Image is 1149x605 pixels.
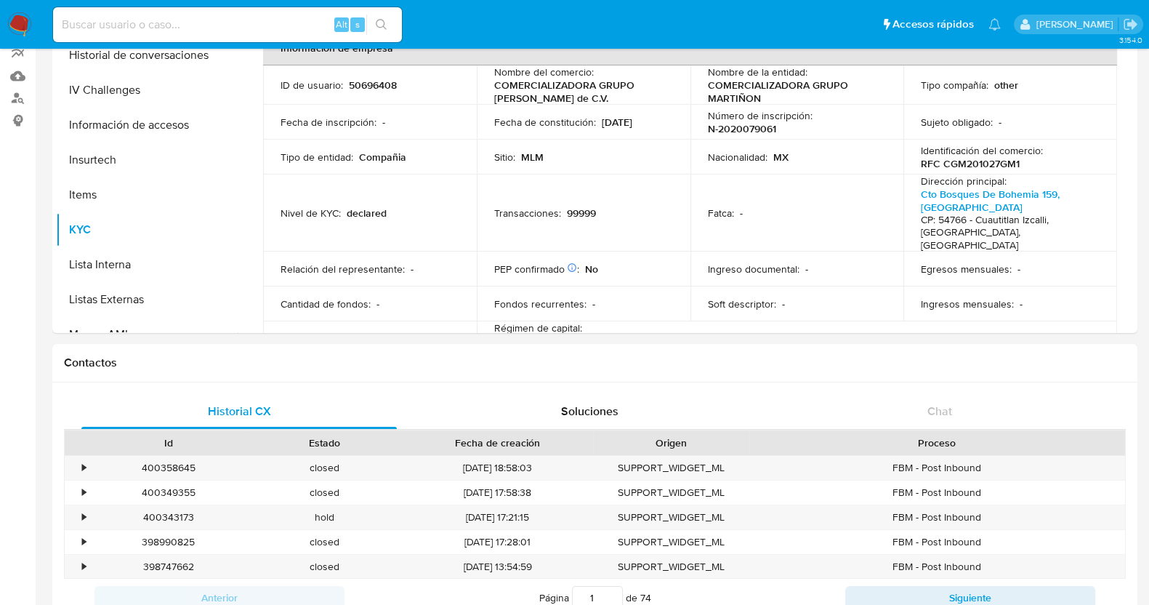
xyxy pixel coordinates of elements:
[349,79,397,92] p: 50696408
[749,505,1125,529] div: FBM - Post Inbound
[708,151,767,164] p: Nacionalidad :
[592,297,595,310] p: -
[749,456,1125,480] div: FBM - Post Inbound
[494,116,596,129] p: Fecha de constitución :
[708,263,799,276] p: Ingreso documental :
[100,436,236,450] div: Id
[90,456,246,480] div: 400358645
[56,108,238,143] button: Información de accesos
[281,263,405,276] p: Relación del representante :
[593,530,749,554] div: SUPPORT_WIDGET_ML
[246,456,403,480] div: closed
[281,297,371,310] p: Cantidad de fondos :
[994,79,1018,92] p: other
[494,263,579,276] p: PEP confirmado :
[603,436,739,450] div: Origen
[403,555,593,579] div: [DATE] 13:54:59
[56,317,238,352] button: Marcas AML
[988,18,1001,31] a: Notificaciones
[336,17,347,31] span: Alt
[82,535,86,549] div: •
[593,481,749,505] div: SUPPORT_WIDGET_ML
[208,403,271,420] span: Historial CX
[494,321,582,334] p: Régimen de capital :
[1123,17,1138,32] a: Salir
[56,143,238,177] button: Insurtech
[257,436,392,450] div: Estado
[246,505,403,529] div: hold
[921,79,988,92] p: Tipo compañía :
[567,207,596,220] p: 99999
[921,157,1020,170] p: RFC CGM201027GM1
[1118,34,1142,46] span: 3.154.0
[805,263,808,276] p: -
[53,15,402,34] input: Buscar usuario o caso...
[403,481,593,505] div: [DATE] 17:58:38
[921,297,1014,310] p: Ingresos mensuales :
[773,151,789,164] p: MX
[366,15,396,35] button: search-icon
[281,207,341,220] p: Nivel de KYC :
[593,505,749,529] div: SUPPORT_WIDGET_ML
[90,530,246,554] div: 398990825
[921,116,993,129] p: Sujeto obligado :
[376,297,379,310] p: -
[494,65,594,79] p: Nombre del comercio :
[355,17,360,31] span: s
[921,187,1060,215] a: Cto Bosques De Bohemia 159, [GEOGRAPHIC_DATA]
[246,530,403,554] div: closed
[56,282,238,317] button: Listas Externas
[494,207,561,220] p: Transacciones :
[494,297,586,310] p: Fondos recurrentes :
[90,505,246,529] div: 400343173
[708,297,776,310] p: Soft descriptor :
[82,486,86,500] div: •
[281,79,343,92] p: ID de usuario :
[90,481,246,505] div: 400349355
[494,151,515,164] p: Sitio :
[749,555,1125,579] div: FBM - Post Inbound
[1020,297,1023,310] p: -
[921,175,1007,188] p: Dirección principal :
[56,247,238,282] button: Lista Interna
[749,481,1125,505] div: FBM - Post Inbound
[82,510,86,524] div: •
[56,177,238,212] button: Items
[403,530,593,554] div: [DATE] 17:28:01
[640,590,651,605] span: 74
[921,263,1012,276] p: Egresos mensuales :
[413,436,583,450] div: Fecha de creación
[749,530,1125,554] div: FBM - Post Inbound
[1017,263,1020,276] p: -
[921,214,1094,252] h4: CP: 54766 - Cuautitlan Izcalli, [GEOGRAPHIC_DATA], [GEOGRAPHIC_DATA]
[281,116,376,129] p: Fecha de inscripción :
[740,207,743,220] p: -
[708,207,734,220] p: Fatca :
[56,212,238,247] button: KYC
[892,17,974,32] span: Accesos rápidos
[246,555,403,579] div: closed
[359,151,406,164] p: Compañia
[593,456,749,480] div: SUPPORT_WIDGET_ML
[782,297,785,310] p: -
[585,263,598,276] p: No
[403,456,593,480] div: [DATE] 18:58:03
[494,79,667,105] p: COMERCIALIZADORA GRUPO [PERSON_NAME] de C.V.
[593,555,749,579] div: SUPPORT_WIDGET_ML
[382,116,385,129] p: -
[82,560,86,574] div: •
[56,38,238,73] button: Historial de conversaciones
[759,436,1115,450] div: Proceso
[561,403,618,420] span: Soluciones
[246,481,403,505] div: closed
[921,144,1043,157] p: Identificación del comercio :
[281,151,353,164] p: Tipo de entidad :
[403,505,593,529] div: [DATE] 17:21:15
[708,79,881,105] p: COMERCIALIZADORA GRUPO MARTIÑON
[56,73,238,108] button: IV Challenges
[90,555,246,579] div: 398747662
[411,263,414,276] p: -
[521,151,544,164] p: MLM
[602,116,632,129] p: [DATE]
[708,109,813,122] p: Número de inscripción :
